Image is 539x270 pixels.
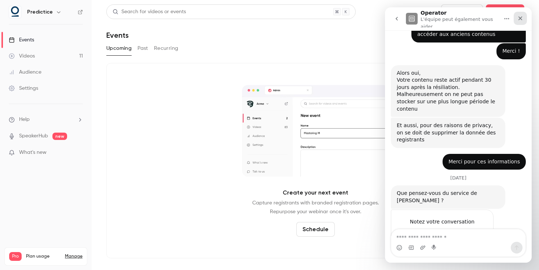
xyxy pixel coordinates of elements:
div: Operator dit… [6,202,141,259]
span: Plan usage [26,254,60,259]
button: Schedule [296,222,335,237]
h6: Predictice [27,8,53,16]
a: Manage [65,254,82,259]
button: Start recording [47,237,52,243]
iframe: Noticeable Trigger [74,149,83,156]
button: Envoyer un message… [126,234,137,246]
div: Audience [9,69,41,76]
button: Sélectionneur de fichier gif [23,237,29,243]
button: Recurring [154,42,179,54]
span: Help [19,116,30,123]
button: Past [137,42,148,54]
a: SpeakerHub [19,132,48,140]
div: Settings [9,85,38,92]
span: What's new [19,149,47,156]
button: Sélectionneur d’emoji [11,237,17,243]
span: new [52,133,67,140]
p: Capture registrants with branded registration pages. Repurpose your webinar once it's over. [252,199,379,216]
button: Schedule [486,4,524,19]
li: help-dropdown-opener [9,116,83,123]
span: Pro [9,252,22,261]
button: New video [441,4,483,19]
h1: Events [106,31,129,40]
textarea: Envoyer un message... [6,222,140,234]
div: Notez votre conversation [14,210,101,219]
button: Télécharger la pièce jointe [35,237,41,243]
div: Events [9,36,34,44]
button: Upcoming [106,42,132,54]
img: Predictice [9,6,21,18]
iframe: Intercom live chat [385,7,532,263]
p: Create your next event [283,188,348,197]
div: Search for videos or events [113,8,186,16]
div: Videos [9,52,35,60]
